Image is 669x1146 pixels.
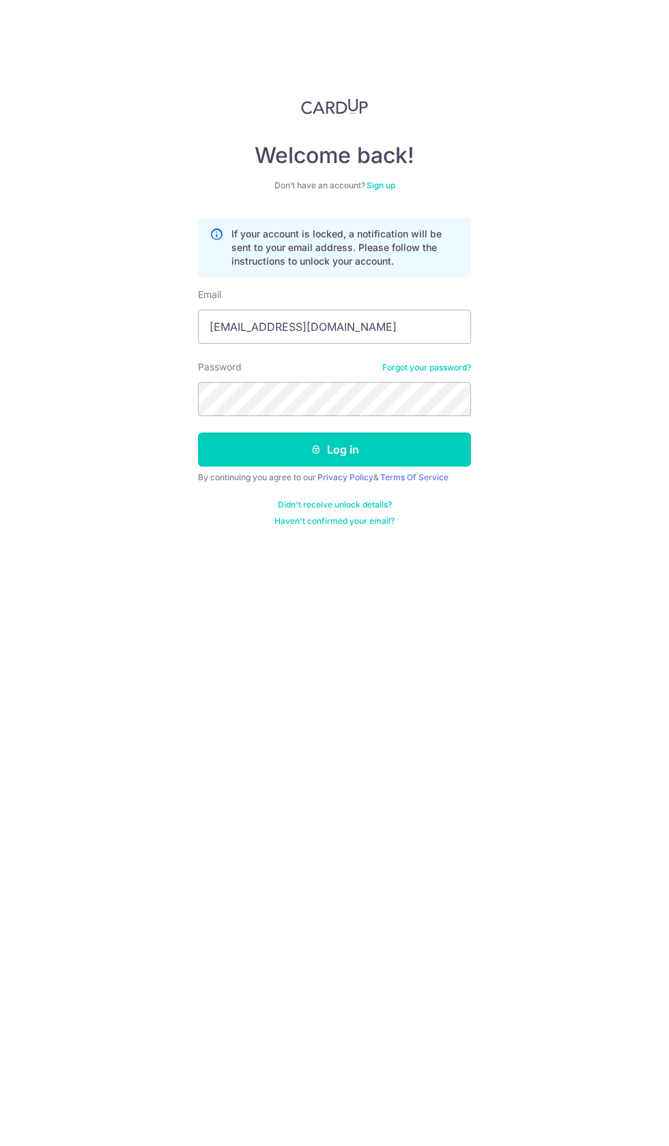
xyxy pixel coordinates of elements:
[317,472,373,482] a: Privacy Policy
[198,310,471,344] input: Enter your Email
[380,472,449,482] a: Terms Of Service
[382,362,471,373] a: Forgot your password?
[367,180,395,190] a: Sign up
[274,516,395,527] a: Haven't confirmed your email?
[278,499,392,510] a: Didn't receive unlock details?
[198,180,471,191] div: Don’t have an account?
[198,432,471,467] button: Log in
[301,98,368,115] img: CardUp Logo
[198,142,471,169] h4: Welcome back!
[198,288,221,302] label: Email
[231,227,459,268] p: If your account is locked, a notification will be sent to your email address. Please follow the i...
[198,360,242,374] label: Password
[198,472,471,483] div: By continuing you agree to our &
